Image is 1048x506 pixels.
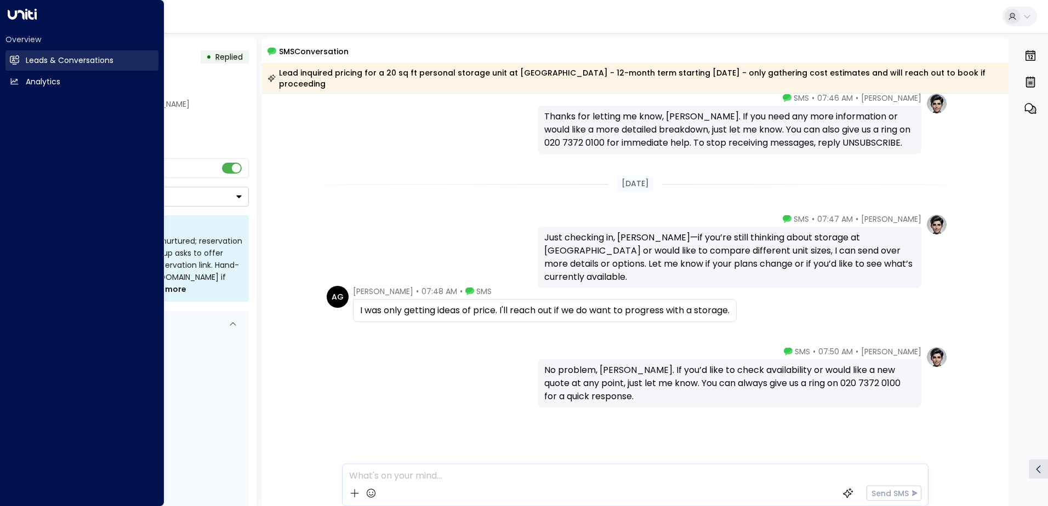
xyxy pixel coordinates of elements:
span: SMS [794,93,809,104]
img: profile-logo.png [926,93,948,114]
h2: Overview [5,34,158,45]
span: • [856,93,858,104]
span: 07:48 AM [422,286,457,297]
div: No problem, [PERSON_NAME]. If you’d like to check availability or would like a new quote at any p... [544,364,915,403]
div: Just checking in, [PERSON_NAME]—if you’re still thinking about storage at [GEOGRAPHIC_DATA] or wo... [544,231,915,284]
span: SMS [794,214,809,225]
span: [PERSON_NAME] [861,346,921,357]
span: • [856,214,858,225]
img: profile-logo.png [926,214,948,235]
div: • [206,47,212,67]
span: • [460,286,463,297]
span: • [416,286,419,297]
span: SMS [795,346,810,357]
span: SMS Conversation [279,45,349,58]
span: [PERSON_NAME] [861,214,921,225]
span: 07:46 AM [817,93,853,104]
span: 07:50 AM [818,346,853,357]
img: profile-logo.png [926,346,948,368]
div: Thanks for letting me know, [PERSON_NAME]. If you need any more information or would like a more ... [544,110,915,150]
span: • [812,93,815,104]
h2: Leads & Conversations [26,55,113,66]
span: [PERSON_NAME] [861,93,921,104]
span: • [856,346,858,357]
span: • [812,214,815,225]
div: AG [327,286,349,308]
div: I was only getting ideas of price. I'll reach out if we do want to progress with a storage. [360,304,730,317]
span: SMS [476,286,492,297]
a: Leads & Conversations [5,50,158,71]
span: [PERSON_NAME] [353,286,413,297]
span: Replied [215,51,243,62]
h2: Analytics [26,76,60,88]
div: Lead inquired pricing for a 20 sq ft personal storage unit at [GEOGRAPHIC_DATA] - 12-month term s... [267,67,1003,89]
span: 07:47 AM [817,214,853,225]
span: View more [144,283,186,295]
div: [DATE] [617,176,653,192]
a: Analytics [5,72,158,92]
span: • [813,346,816,357]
